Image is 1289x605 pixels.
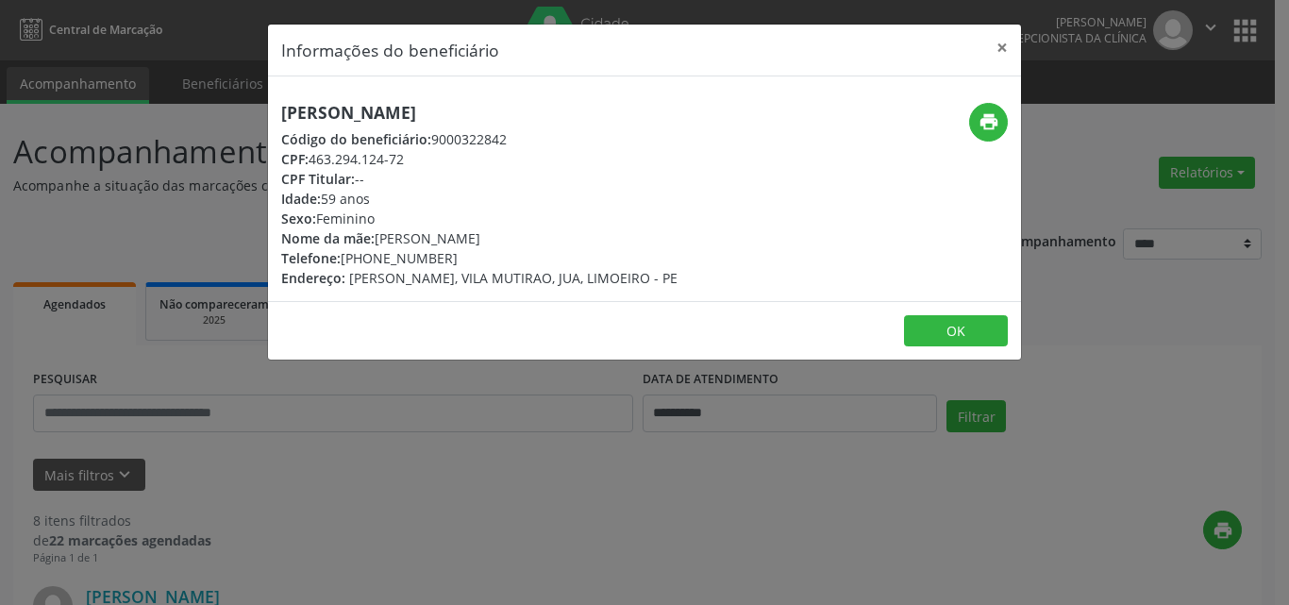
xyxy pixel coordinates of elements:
[281,269,345,287] span: Endereço:
[281,38,499,62] h5: Informações do beneficiário
[281,130,431,148] span: Código do beneficiário:
[281,249,341,267] span: Telefone:
[281,169,678,189] div: --
[904,315,1008,347] button: OK
[281,129,678,149] div: 9000322842
[281,248,678,268] div: [PHONE_NUMBER]
[983,25,1021,71] button: Close
[281,210,316,227] span: Sexo:
[281,103,678,123] h5: [PERSON_NAME]
[281,149,678,169] div: 463.294.124-72
[281,170,355,188] span: CPF Titular:
[969,103,1008,142] button: print
[281,190,321,208] span: Idade:
[281,229,375,247] span: Nome da mãe:
[281,150,309,168] span: CPF:
[979,111,999,132] i: print
[281,189,678,209] div: 59 anos
[281,209,678,228] div: Feminino
[349,269,678,287] span: [PERSON_NAME], VILA MUTIRAO, JUA, LIMOEIRO - PE
[281,228,678,248] div: [PERSON_NAME]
